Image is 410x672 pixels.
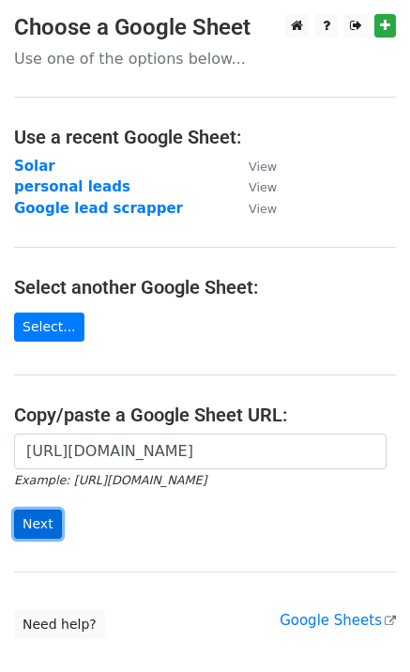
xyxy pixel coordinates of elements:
[14,158,55,175] a: Solar
[14,404,396,426] h4: Copy/paste a Google Sheet URL:
[230,158,277,175] a: View
[14,49,396,69] p: Use one of the options below...
[14,313,84,342] a: Select...
[14,510,62,539] input: Next
[14,276,396,298] h4: Select another Google Sheet:
[249,202,277,216] small: View
[14,178,130,195] a: personal leads
[280,612,396,629] a: Google Sheets
[14,434,387,469] input: Paste your Google Sheet URL here
[230,178,277,195] a: View
[14,126,396,148] h4: Use a recent Google Sheet:
[14,14,396,41] h3: Choose a Google Sheet
[14,200,183,217] a: Google lead scrapper
[14,473,206,487] small: Example: [URL][DOMAIN_NAME]
[316,582,410,672] iframe: Chat Widget
[249,160,277,174] small: View
[14,610,105,639] a: Need help?
[249,180,277,194] small: View
[230,200,277,217] a: View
